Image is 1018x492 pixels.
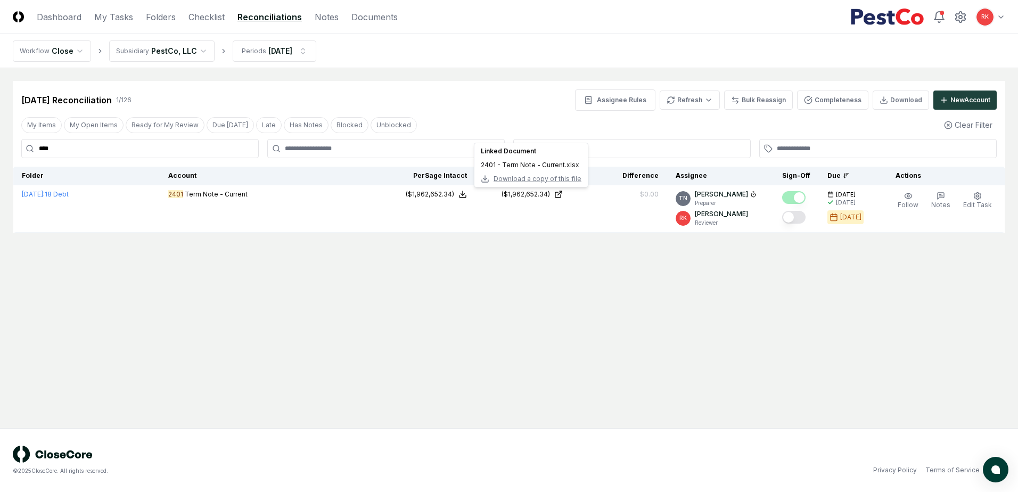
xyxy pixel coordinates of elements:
div: ($1,962,652.34) [502,190,550,199]
button: Edit Task [961,190,994,212]
div: Actions [887,171,997,181]
div: 1 / 126 [116,95,132,105]
img: PestCo logo [850,9,924,26]
button: atlas-launcher [983,457,1008,482]
button: Follow [896,190,921,212]
button: Notes [929,190,953,212]
a: Notes [315,11,339,23]
p: Reviewer [695,219,748,227]
button: Periods[DATE] [233,40,316,62]
span: Edit Task [963,201,992,209]
button: Refresh [660,91,720,110]
div: Periods [242,46,266,56]
a: Documents [351,11,398,23]
a: Checklist [188,11,225,23]
span: RK [679,214,687,222]
p: [PERSON_NAME] [695,209,748,219]
div: New Account [950,95,990,105]
button: Due Today [207,117,254,133]
th: Sign-Off [774,167,819,185]
a: My Tasks [94,11,133,23]
a: Folders [146,11,176,23]
button: Download a copy of this file [481,174,581,184]
a: Reconciliations [237,11,302,23]
div: [DATE] Reconciliation [21,94,112,106]
button: Has Notes [284,117,329,133]
p: Preparer [695,199,757,207]
div: Linked Document [481,146,581,156]
button: Assignee Rules [575,89,655,111]
button: Clear Filter [940,115,997,135]
span: Notes [931,201,950,209]
button: Unblocked [371,117,417,133]
th: Folder [13,167,160,185]
a: Dashboard [37,11,81,23]
a: [DATE]:18 Debt [22,190,69,198]
img: logo [13,446,93,463]
th: Difference [571,167,667,185]
span: 2401 [168,190,183,198]
div: Workflow [20,46,50,56]
button: ($1,962,652.34) [406,190,467,199]
nav: breadcrumb [13,40,316,62]
div: [DATE] [268,45,292,56]
span: Follow [898,201,918,209]
button: RK [975,7,995,27]
div: [DATE] [840,212,861,222]
button: Late [256,117,282,133]
span: Term Note - Current [185,190,248,198]
button: Mark complete [782,211,806,224]
span: [DATE] : [22,190,45,198]
button: Blocked [331,117,368,133]
button: Ready for My Review [126,117,204,133]
th: Per Sage Intacct [380,167,475,185]
span: TN [679,194,687,202]
span: [DATE] [836,191,856,199]
a: ($1,962,652.34) [484,190,563,199]
a: Privacy Policy [873,465,917,475]
button: My Items [21,117,62,133]
div: 2401 - Term Note - Current.xlsx [481,160,581,170]
div: © 2025 CloseCore. All rights reserved. [13,467,509,475]
th: Assignee [667,167,774,185]
button: Bulk Reassign [724,91,793,110]
button: Download [873,91,929,110]
button: Completeness [797,91,868,110]
div: ($1,962,652.34) [406,190,454,199]
div: Account [168,171,371,181]
div: Due [827,171,870,181]
div: [DATE] [836,199,856,207]
span: Download a copy of this file [494,174,581,184]
div: Subsidiary [116,46,149,56]
button: Mark complete [782,191,806,204]
div: $0.00 [640,190,659,199]
p: [PERSON_NAME] [695,190,748,199]
button: NewAccount [933,91,997,110]
a: Terms of Service [925,465,980,475]
span: RK [981,13,989,21]
button: My Open Items [64,117,124,133]
img: Logo [13,11,24,22]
